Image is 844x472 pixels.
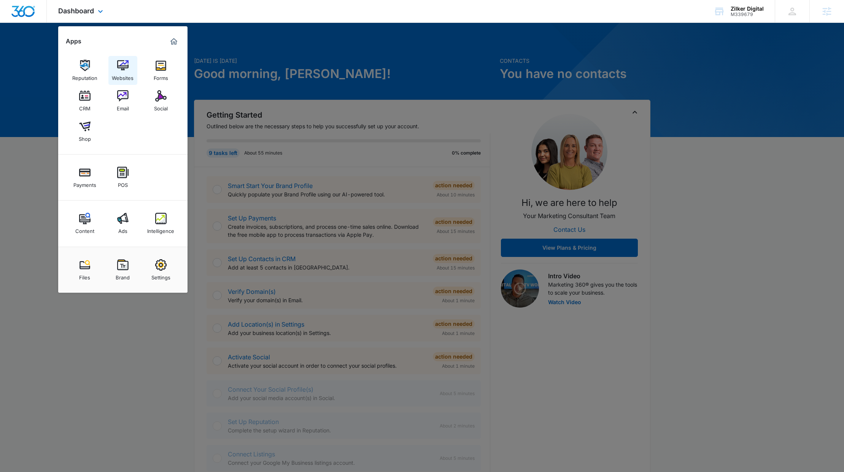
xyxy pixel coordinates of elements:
div: CRM [79,102,91,112]
a: Email [108,86,137,115]
div: Shop [79,132,91,142]
a: CRM [70,86,99,115]
a: Shop [70,117,99,146]
a: Ads [108,209,137,238]
div: Intelligence [147,224,174,234]
a: Reputation [70,56,99,85]
a: POS [108,163,137,192]
div: Websites [112,71,134,81]
h2: Apps [66,38,81,45]
a: Websites [108,56,137,85]
a: Settings [146,255,175,284]
div: Reputation [72,71,97,81]
div: account name [731,6,764,12]
div: Email [117,102,129,112]
div: Social [154,102,168,112]
div: POS [118,178,128,188]
div: Forms [154,71,168,81]
a: Content [70,209,99,238]
a: Payments [70,163,99,192]
a: Intelligence [146,209,175,238]
div: Ads [118,224,127,234]
a: Social [146,86,175,115]
span: Dashboard [58,7,94,15]
div: Settings [151,271,170,281]
a: Files [70,255,99,284]
div: Brand [116,271,130,281]
a: Brand [108,255,137,284]
div: Content [75,224,94,234]
div: Payments [73,178,96,188]
a: Marketing 360® Dashboard [168,35,180,48]
a: Forms [146,56,175,85]
div: Files [79,271,90,281]
div: account id [731,12,764,17]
